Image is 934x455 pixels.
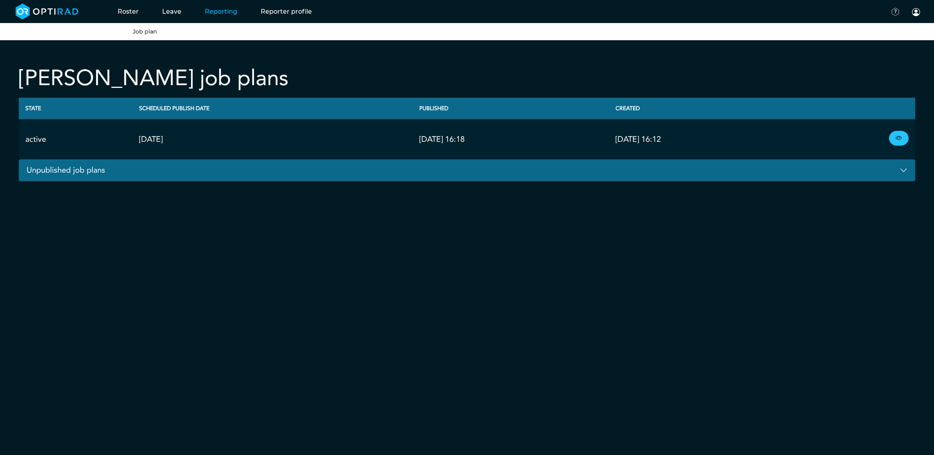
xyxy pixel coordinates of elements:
[19,65,288,91] h2: [PERSON_NAME] job plans
[609,98,805,119] th: Created
[413,119,609,159] td: [DATE] 16:18
[132,119,413,159] td: [DATE]
[19,119,132,159] td: active
[609,119,805,159] td: [DATE] 16:12
[19,159,915,182] button: Unpublished job plans
[133,28,157,35] a: Job plan
[413,98,609,119] th: Published
[16,4,79,20] img: brand-opti-rad-logos-blue-and-white-d2f68631ba2948856bd03f2d395fb146ddc8fb01b4b6e9315ea85fa773367...
[132,98,413,119] th: Scheduled Publish Date
[19,98,132,119] th: State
